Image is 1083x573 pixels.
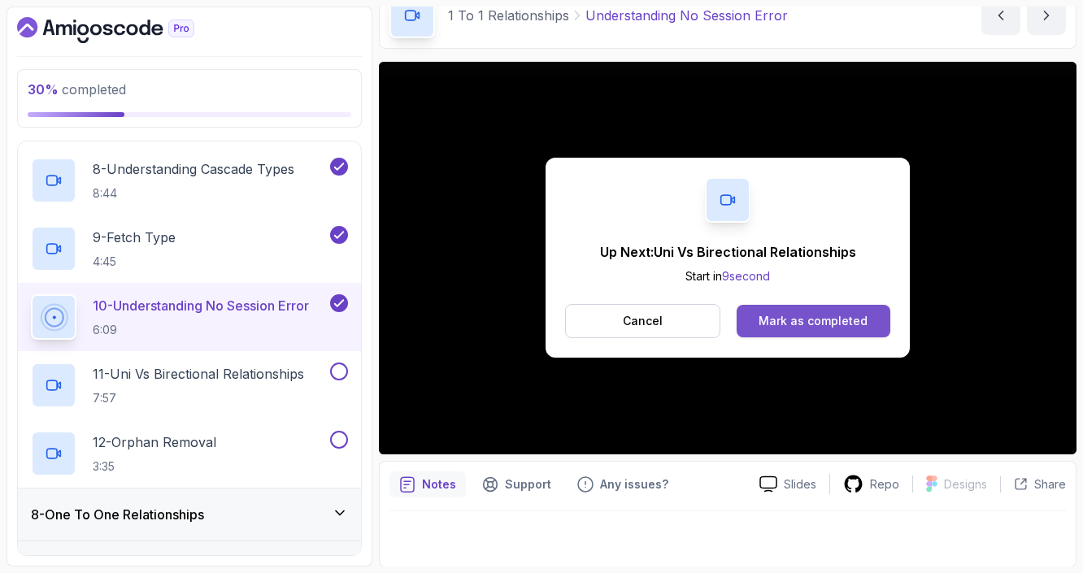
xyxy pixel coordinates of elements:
[568,471,678,497] button: Feedback button
[505,476,551,493] p: Support
[600,242,856,262] p: Up Next: Uni Vs Birectional Relationships
[31,431,348,476] button: 12-Orphan Removal3:35
[31,362,348,408] button: 11-Uni Vs Birectional Relationships7:57
[379,62,1076,454] iframe: 10 - Understanding No Session Error
[1034,476,1066,493] p: Share
[93,159,294,179] p: 8 - Understanding Cascade Types
[600,476,668,493] p: Any issues?
[28,81,126,98] span: completed
[722,269,770,283] span: 9 second
[31,226,348,271] button: 9-Fetch Type4:45
[737,305,890,337] button: Mark as completed
[585,6,788,25] p: Understanding No Session Error
[389,471,466,497] button: notes button
[31,294,348,340] button: 10-Understanding No Session Error6:09
[565,304,720,338] button: Cancel
[472,471,561,497] button: Support button
[31,158,348,203] button: 8-Understanding Cascade Types8:44
[93,228,176,247] p: 9 - Fetch Type
[784,476,816,493] p: Slides
[759,313,868,329] div: Mark as completed
[448,6,569,25] p: 1 To 1 Relationships
[93,254,176,270] p: 4:45
[830,474,912,494] a: Repo
[623,313,663,329] p: Cancel
[17,17,232,43] a: Dashboard
[28,81,59,98] span: 30 %
[93,458,216,475] p: 3:35
[93,432,216,452] p: 12 - Orphan Removal
[93,390,304,406] p: 7:57
[18,488,361,540] button: 8-One To One Relationships
[746,475,829,493] a: Slides
[1000,476,1066,493] button: Share
[31,505,204,524] h3: 8 - One To One Relationships
[93,296,309,315] p: 10 - Understanding No Session Error
[93,364,304,384] p: 11 - Uni Vs Birectional Relationships
[422,476,456,493] p: Notes
[600,268,856,284] p: Start in
[944,476,987,493] p: Designs
[93,322,309,338] p: 6:09
[870,476,899,493] p: Repo
[93,185,294,202] p: 8:44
